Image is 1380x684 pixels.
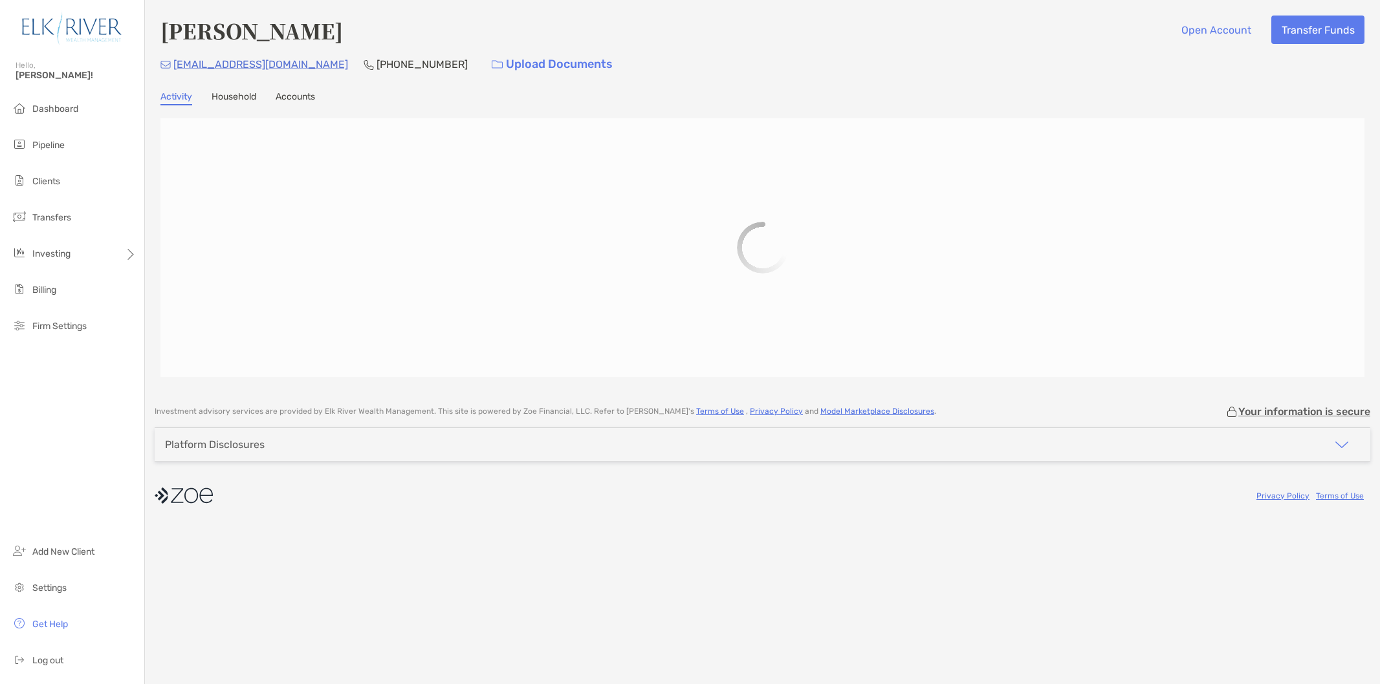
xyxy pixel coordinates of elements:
span: Billing [32,284,56,295]
div: Platform Disclosures [165,438,265,451]
a: Terms of Use [1316,491,1364,500]
span: Get Help [32,619,68,630]
img: investing icon [12,245,27,261]
button: Open Account [1171,16,1261,44]
a: Privacy Policy [1256,491,1309,500]
img: icon arrow [1334,437,1350,453]
a: Activity [160,91,192,105]
p: [EMAIL_ADDRESS][DOMAIN_NAME] [173,56,348,72]
a: Upload Documents [483,50,621,78]
img: billing icon [12,281,27,297]
span: Transfers [32,212,71,223]
a: Accounts [276,91,315,105]
span: Log out [32,655,63,666]
img: logout icon [12,652,27,667]
span: Dashboard [32,103,78,114]
img: clients icon [12,173,27,188]
span: Pipeline [32,140,65,151]
img: firm-settings icon [12,317,27,333]
a: Terms of Use [696,407,744,416]
h4: [PERSON_NAME] [160,16,343,45]
img: company logo [155,481,213,510]
p: Investment advisory services are provided by Elk River Wealth Management . This site is powered b... [155,407,936,416]
img: dashboard icon [12,100,27,116]
span: Investing [32,248,71,259]
span: Settings [32,582,67,593]
span: [PERSON_NAME]! [16,70,137,81]
img: transfers icon [12,209,27,224]
a: Privacy Policy [750,407,803,416]
img: get-help icon [12,615,27,631]
a: Household [212,91,256,105]
span: Clients [32,176,60,187]
img: pipeline icon [12,136,27,152]
p: Your information is secure [1238,405,1370,418]
p: [PHONE_NUMBER] [377,56,468,72]
a: Model Marketplace Disclosures [820,407,934,416]
img: Email Icon [160,61,171,69]
span: Firm Settings [32,321,87,332]
button: Transfer Funds [1271,16,1364,44]
img: button icon [492,60,503,69]
span: Add New Client [32,546,94,557]
img: Phone Icon [364,59,374,70]
img: Zoe Logo [16,5,129,52]
img: add_new_client icon [12,543,27,559]
img: settings icon [12,579,27,595]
